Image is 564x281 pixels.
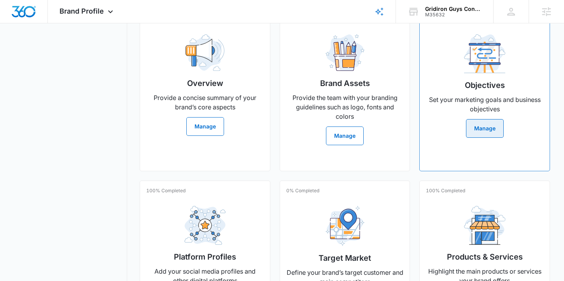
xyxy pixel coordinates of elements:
h2: Products & Services [447,251,523,263]
h2: Brand Assets [320,77,370,89]
h2: Platform Profiles [174,251,236,263]
p: 0% Completed [286,187,319,194]
p: Provide a concise summary of your brand’s core aspects [146,93,264,112]
button: Manage [326,126,364,145]
h2: Objectives [465,79,505,91]
h2: Target Market [319,252,371,264]
p: 100% Completed [146,187,186,194]
p: Provide the team with your branding guidelines such as logo, fonts and colors [286,93,404,121]
h2: Overview [187,77,223,89]
a: 0% CompletedObjectivesSet your marketing goals and business objectivesManage [419,9,550,171]
div: account id [425,12,482,18]
div: account name [425,6,482,12]
p: Set your marketing goals and business objectives [426,95,543,114]
button: Manage [466,119,504,138]
a: 60% CompletedOverviewProvide a concise summary of your brand’s core aspectsManage [140,9,270,171]
button: Manage [186,117,224,136]
p: 100% Completed [426,187,465,194]
a: 67% CompletedBrand AssetsProvide the team with your branding guidelines such as logo, fonts and c... [280,9,410,171]
span: Brand Profile [60,7,104,15]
